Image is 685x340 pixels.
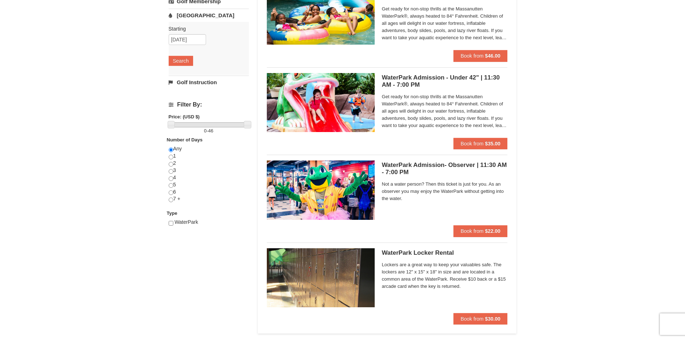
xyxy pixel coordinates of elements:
[485,141,501,146] strong: $35.00
[169,145,249,210] div: Any 1 2 3 4 5 6 7 +
[169,101,249,108] h4: Filter By:
[382,181,508,202] span: Not a water person? Then this ticket is just for you. As an observer you may enjoy the WaterPark ...
[382,93,508,129] span: Get ready for non-stop thrills at the Massanutten WaterPark®, always heated to 84° Fahrenheit. Ch...
[485,316,501,322] strong: $30.00
[382,249,508,257] h5: WaterPark Locker Rental
[169,56,193,66] button: Search
[267,160,375,219] img: 6619917-1587-675fdf84.jpg
[204,128,206,133] span: 0
[167,210,177,216] strong: Type
[169,114,200,119] strong: Price: (USD $)
[453,313,508,325] button: Book from $30.00
[453,50,508,62] button: Book from $46.00
[382,74,508,89] h5: WaterPark Admission - Under 42" | 11:30 AM - 7:00 PM
[169,9,249,22] a: [GEOGRAPHIC_DATA]
[174,219,198,225] span: WaterPark
[267,248,375,307] img: 6619917-1005-d92ad057.png
[382,261,508,290] span: Lockers are a great way to keep your valuables safe. The lockers are 12" x 15" x 18" in size and ...
[382,5,508,41] span: Get ready for non-stop thrills at the Massanutten WaterPark®, always heated to 84° Fahrenheit. Ch...
[461,228,484,234] span: Book from
[485,228,501,234] strong: $22.00
[461,316,484,322] span: Book from
[382,162,508,176] h5: WaterPark Admission- Observer | 11:30 AM - 7:00 PM
[169,76,249,89] a: Golf Instruction
[208,128,213,133] span: 46
[167,137,203,142] strong: Number of Days
[461,53,484,59] span: Book from
[267,73,375,132] img: 6619917-1570-0b90b492.jpg
[485,53,501,59] strong: $46.00
[169,127,249,135] label: -
[169,25,243,32] label: Starting
[453,138,508,149] button: Book from $35.00
[453,225,508,237] button: Book from $22.00
[461,141,484,146] span: Book from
